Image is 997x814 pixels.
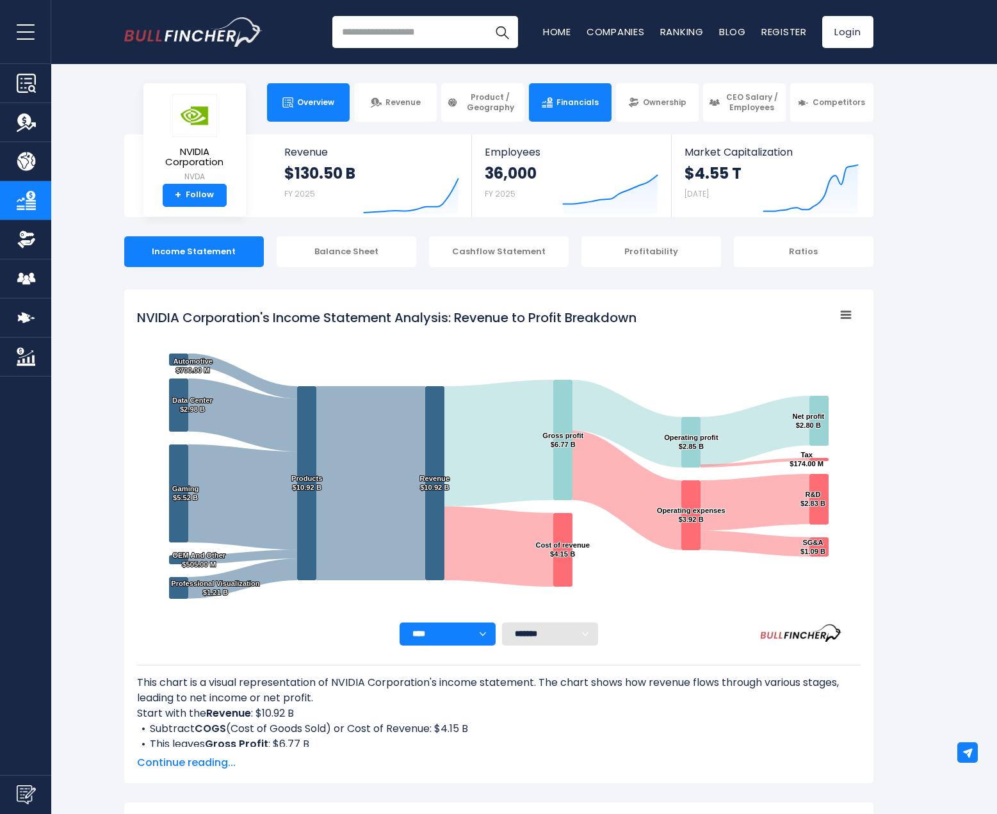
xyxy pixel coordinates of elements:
small: FY 2025 [485,188,515,199]
text: Automotive $700.00 M [173,357,213,374]
span: Ownership [643,97,686,108]
a: Home [543,25,571,38]
a: Register [761,25,807,38]
div: This chart is a visual representation of NVIDIA Corporation's income statement. The chart shows h... [137,675,861,747]
strong: 36,000 [485,163,537,183]
span: NVIDIA Corporation [154,147,236,168]
text: SG&A $1.09 B [800,539,825,555]
div: Balance Sheet [277,236,416,267]
span: Product / Geography [462,92,518,112]
text: Operating profit $2.85 B [664,434,718,450]
a: +Follow [163,184,227,207]
a: Overview [267,83,350,122]
text: OEM And Other $505.00 M [172,551,226,568]
text: Operating expenses $3.92 B [656,507,725,523]
b: COGS [195,721,226,736]
text: Data Center $2.98 B [172,396,213,413]
text: Products $10.92 B [291,475,323,491]
div: Cashflow Statement [429,236,569,267]
a: Market Capitalization $4.55 T [DATE] [672,134,871,217]
div: Income Statement [124,236,264,267]
strong: + [175,190,181,201]
a: Financials [529,83,612,122]
a: Go to homepage [124,17,262,47]
li: This leaves : $6.77 B [137,737,861,752]
text: R&D $2.83 B [800,491,825,507]
text: Net profit $2.80 B [792,412,824,429]
small: [DATE] [685,188,709,199]
a: Employees 36,000 FY 2025 [472,134,671,217]
span: Overview [297,97,334,108]
span: Market Capitalization [685,146,859,158]
text: Gaming $5.52 B [172,485,199,501]
span: Continue reading... [137,755,861,770]
span: Revenue [284,146,459,158]
a: Login [822,16,873,48]
a: Ownership [616,83,699,122]
button: Search [486,16,518,48]
b: Gross Profit [205,737,268,751]
img: Ownership [17,230,36,249]
div: Profitability [581,236,721,267]
li: Subtract (Cost of Goods Sold) or Cost of Revenue: $4.15 B [137,721,861,737]
span: Financials [556,97,599,108]
span: Revenue [385,97,421,108]
a: Product / Geography [441,83,524,122]
b: Revenue [206,706,251,720]
a: Blog [719,25,746,38]
span: CEO Salary / Employees [724,92,780,112]
a: Revenue $130.50 B FY 2025 [272,134,472,217]
a: Revenue [354,83,437,122]
text: Tax $174.00 M [790,451,823,468]
text: Revenue $10.92 B [419,475,450,491]
a: Ranking [660,25,704,38]
strong: $4.55 T [685,163,742,183]
text: Professional Visualization $1.21 B [171,580,260,596]
small: NVDA [154,171,236,183]
img: Bullfincher logo [124,17,263,47]
span: Employees [485,146,658,158]
text: Gross profit $6.77 B [542,432,583,448]
small: FY 2025 [284,188,315,199]
strong: $130.50 B [284,163,355,183]
a: CEO Salary / Employees [703,83,786,122]
svg: NVIDIA Corporation's Income Statement Analysis: Revenue to Profit Breakdown [137,302,861,623]
span: Competitors [813,97,865,108]
div: Ratios [734,236,873,267]
text: Cost of revenue $4.15 B [535,541,590,558]
tspan: NVIDIA Corporation's Income Statement Analysis: Revenue to Profit Breakdown [137,309,636,327]
a: NVIDIA Corporation NVDA [153,94,236,184]
a: Competitors [790,83,873,122]
a: Companies [587,25,645,38]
